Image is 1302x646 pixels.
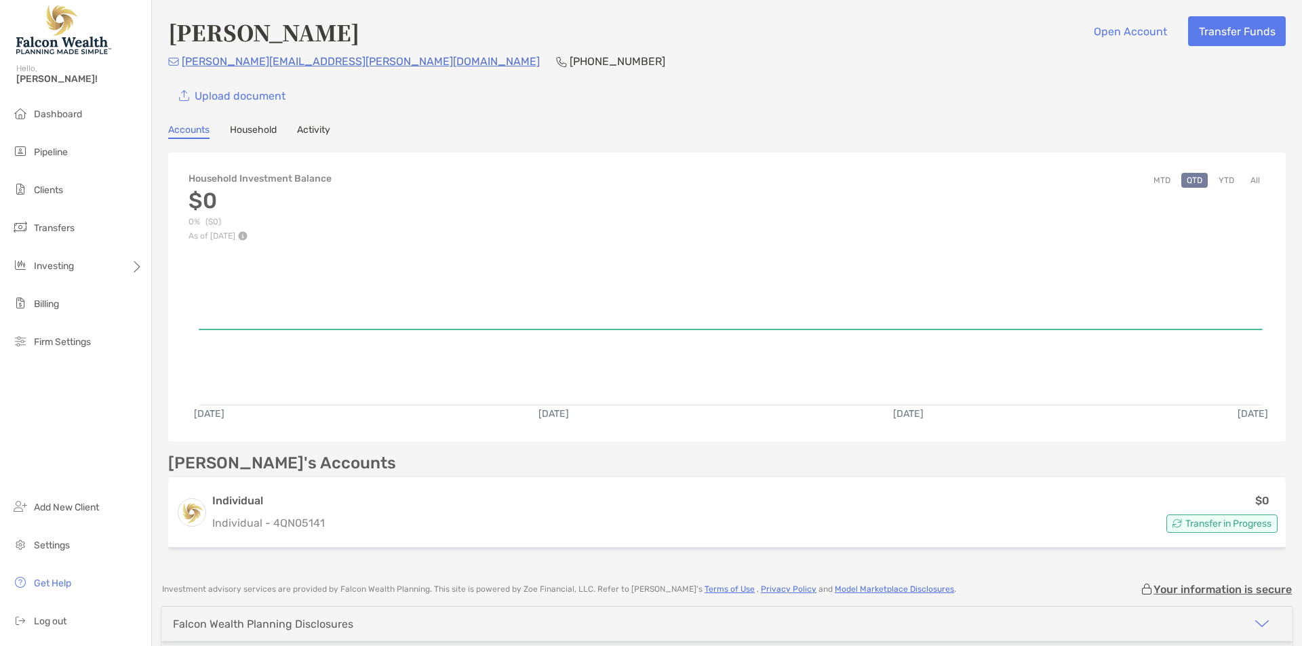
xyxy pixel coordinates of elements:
a: Household [230,124,277,139]
text: [DATE] [893,408,924,420]
p: As of [DATE] [189,231,332,241]
h4: [PERSON_NAME] [168,16,359,47]
a: Model Marketplace Disclosures [835,584,954,594]
span: Transfer in Progress [1185,520,1271,527]
img: pipeline icon [12,143,28,159]
p: Your information is secure [1153,583,1292,596]
p: [PHONE_NUMBER] [570,53,665,70]
span: Settings [34,540,70,551]
span: Dashboard [34,108,82,120]
img: transfers icon [12,219,28,235]
button: Open Account [1083,16,1177,46]
span: Get Help [34,578,71,589]
button: MTD [1148,173,1176,188]
p: [PERSON_NAME][EMAIL_ADDRESS][PERSON_NAME][DOMAIN_NAME] [182,53,540,70]
span: 0% [189,217,200,227]
button: Transfer Funds [1188,16,1286,46]
span: ( $0 ) [205,217,221,227]
button: QTD [1181,173,1208,188]
img: add_new_client icon [12,498,28,514]
img: clients icon [12,181,28,197]
img: settings icon [12,536,28,552]
img: firm-settings icon [12,333,28,349]
h4: Household Investment Balance [189,173,332,184]
span: [PERSON_NAME]! [16,73,143,85]
p: $0 [1255,492,1269,509]
img: billing icon [12,295,28,311]
span: Firm Settings [34,336,91,348]
text: [DATE] [538,408,569,420]
a: Upload document [168,81,296,110]
span: Investing [34,260,74,272]
span: Transfers [34,222,75,234]
img: logo account [178,499,205,526]
img: Email Icon [168,58,179,66]
button: YTD [1213,173,1240,188]
span: Add New Client [34,502,99,513]
a: Privacy Policy [761,584,816,594]
text: [DATE] [194,408,224,420]
p: Investment advisory services are provided by Falcon Wealth Planning . This site is powered by Zoe... [162,584,956,594]
img: icon arrow [1254,615,1270,632]
img: Falcon Wealth Planning Logo [16,5,111,54]
p: Individual - 4QN05141 [212,514,325,531]
img: dashboard icon [12,105,28,121]
img: investing icon [12,257,28,273]
span: Log out [34,615,66,627]
text: [DATE] [1238,408,1268,420]
img: logout icon [12,612,28,628]
h3: Individual [212,493,325,509]
img: Account Status icon [1172,519,1182,528]
a: Accounts [168,124,210,139]
img: Phone Icon [556,56,567,67]
p: [PERSON_NAME]'s Accounts [168,455,396,472]
a: Activity [297,124,330,139]
h3: $0 [189,188,332,214]
div: Falcon Wealth Planning Disclosures [173,618,353,630]
span: Billing [34,298,59,310]
span: Clients [34,184,63,196]
a: Terms of Use [705,584,755,594]
span: Pipeline [34,146,68,158]
button: All [1245,173,1265,188]
img: Performance Info [238,231,248,241]
img: get-help icon [12,574,28,590]
img: button icon [179,90,189,102]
